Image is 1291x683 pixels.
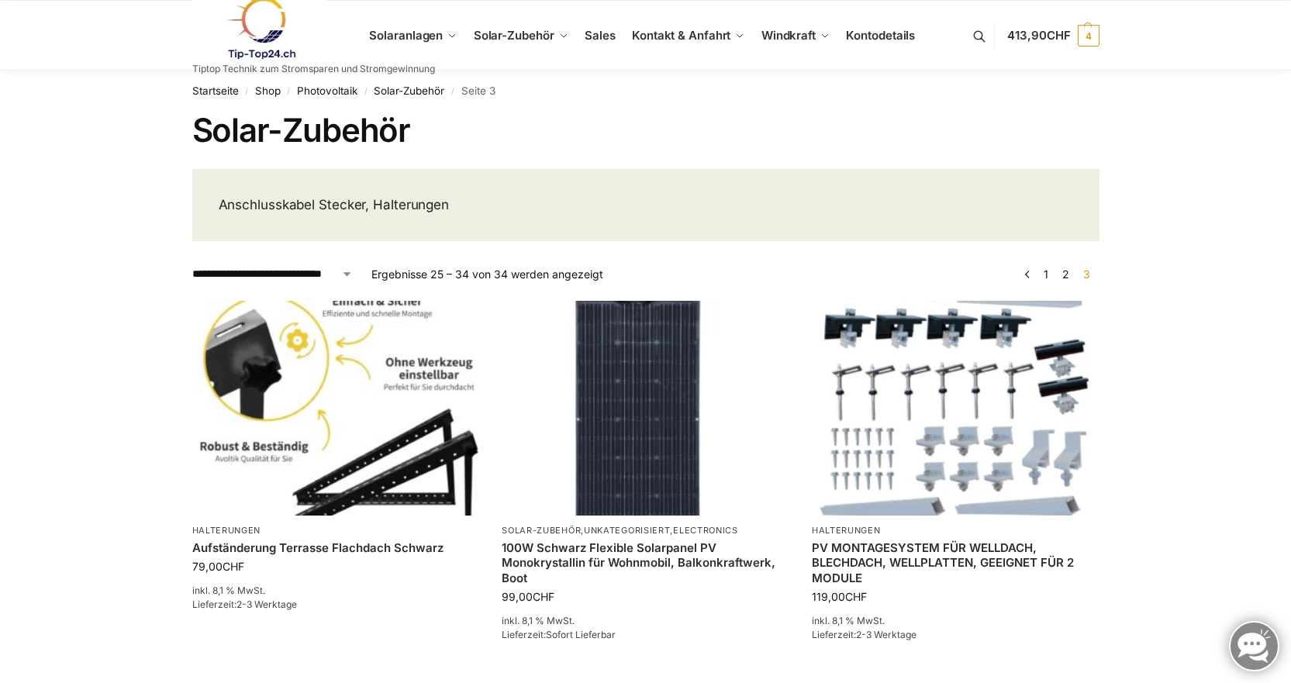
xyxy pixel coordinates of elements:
span: Windkraft [761,28,816,43]
span: CHF [845,590,867,603]
a: Halterungen [192,525,261,536]
a: Seite 1 [1040,267,1052,281]
a: Unkategorisiert [584,525,671,536]
nav: Produkt-Seitennummerierung [1016,266,1099,282]
span: / [281,85,297,98]
a: Sales [578,1,622,71]
p: , , [502,525,789,536]
select: Shop-Reihenfolge [192,266,353,282]
img: Aufständerung Terrasse Flachdach Schwarz [192,301,479,516]
a: Electronics [673,525,738,536]
span: Kontodetails [846,28,915,43]
a: Solar-Zubehör [502,525,581,536]
a: Photovoltaik [297,85,357,97]
img: PV MONTAGESYSTEM FÜR WELLDACH, BLECHDACH, WELLPLATTEN, GEEIGNET FÜR 2 MODULE [812,301,1099,516]
span: Sales [585,28,616,43]
span: / [444,85,461,98]
a: Solar-Zubehör [468,1,575,71]
span: 2-3 Werktage [236,598,297,610]
p: inkl. 8,1 % MwSt. [502,614,789,628]
span: CHF [1047,28,1071,43]
a: 100W Schwarz Flexible Solarpanel PV Monokrystallin für Wohnmobil, Balkonkraftwerk, Boot [502,540,789,586]
a: Kontakt & Anfahrt [626,1,751,71]
span: CHF [223,560,244,573]
span: / [239,85,255,98]
a: Aufständerung Terrasse Flachdach Schwarz [192,540,479,556]
p: Ergebnisse 25 – 34 von 34 werden angezeigt [371,266,603,282]
a: Kontodetails [840,1,921,71]
p: Anschlusskabel Stecker, Halterungen [219,195,620,216]
span: Seite 3 [1079,267,1094,281]
span: Solar-Zubehör [474,28,554,43]
span: 2-3 Werktage [856,629,916,640]
nav: Breadcrumb [192,71,1099,111]
span: Lieferzeit: [192,598,297,610]
p: inkl. 8,1 % MwSt. [192,584,479,598]
img: 100 watt flexibles solarmodul [502,301,789,516]
span: CHF [533,590,554,603]
span: 4 [1078,25,1099,47]
a: Halterungen [812,525,881,536]
a: Startseite [192,85,239,97]
span: Kontakt & Anfahrt [632,28,730,43]
bdi: 99,00 [502,590,554,603]
p: Tiptop Technik zum Stromsparen und Stromgewinnung [192,64,435,74]
span: 413,90 [1007,28,1070,43]
a: Seite 2 [1058,267,1073,281]
span: Lieferzeit: [502,629,616,640]
h1: Solar-Zubehör [192,111,1099,150]
a: Shop [255,85,281,97]
a: Solar-Zubehör [374,85,444,97]
bdi: 79,00 [192,560,244,573]
a: 413,90CHF 4 [1007,12,1099,59]
bdi: 119,00 [812,590,867,603]
a: Windkraft [755,1,837,71]
a: ← [1021,266,1033,282]
p: inkl. 8,1 % MwSt. [812,614,1099,628]
span: Lieferzeit: [812,629,916,640]
span: Sofort Lieferbar [546,629,616,640]
span: / [357,85,374,98]
a: PV MONTAGESYSTEM FÜR WELLDACH, BLECHDACH, WELLPLATTEN, GEEIGNET FÜR 2 MODULE [812,540,1099,586]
